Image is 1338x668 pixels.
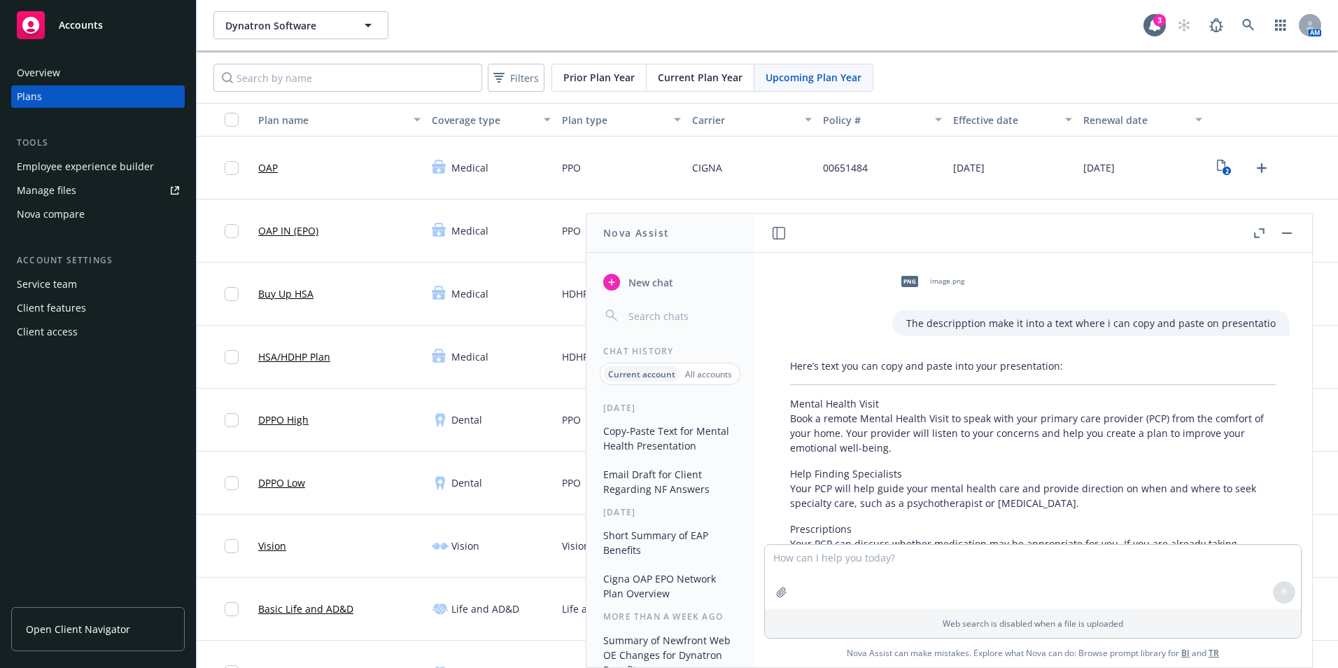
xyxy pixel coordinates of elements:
a: TR [1209,647,1219,659]
span: HDHP PPO [562,286,610,301]
div: Nova compare [17,203,85,225]
span: [DATE] [1083,160,1115,175]
a: DPPO Low [258,475,305,490]
div: Policy # [823,113,927,127]
button: Coverage type [426,103,556,137]
span: 00651484 [823,160,868,175]
button: Email Draft for Client Regarding NF Answers [598,463,742,501]
div: Chat History [586,345,754,357]
input: Search by name [213,64,482,92]
div: Client access [17,321,78,343]
span: Filters [491,68,542,88]
span: image.png [930,277,964,286]
span: Accounts [59,20,103,31]
a: Client features [11,297,185,319]
a: Accounts [11,6,185,45]
div: Renewal date [1083,113,1187,127]
a: Nova compare [11,203,185,225]
a: Manage files [11,179,185,202]
div: Carrier [692,113,796,127]
input: Select all [225,113,239,127]
button: New chat [598,270,742,295]
span: Nova Assist can make mistakes. Explore what Nova can do: Browse prompt library for and [759,639,1307,667]
a: Search [1234,11,1262,39]
button: Cigna OAP EPO Network Plan Overview [598,567,742,605]
span: PPO [562,475,581,490]
a: BI [1181,647,1190,659]
span: Prior Plan Year [563,70,635,85]
div: Service team [17,273,77,295]
span: Life and AD&D [562,601,630,616]
input: Search chats [626,306,737,326]
a: OAP IN (EPO) [258,223,318,238]
p: Here’s text you can copy and paste into your presentation: [790,359,1276,373]
a: Plans [11,85,185,108]
button: Dynatron Software [213,11,388,39]
p: Web search is disabled when a file is uploaded [773,618,1293,629]
div: Coverage type [432,113,535,127]
input: Toggle Row Selected [225,602,239,616]
a: Switch app [1267,11,1295,39]
span: Current Plan Year [658,70,742,85]
span: [DATE] [953,160,985,175]
span: Vision [562,538,590,553]
span: Medical [451,160,488,175]
a: Start snowing [1170,11,1198,39]
a: OAP [258,160,278,175]
div: Tools [11,136,185,150]
p: Help Finding Specialists Your PCP will help guide your mental health care and provide direction o... [790,466,1276,510]
a: Service team [11,273,185,295]
div: Plans [17,85,42,108]
div: Employee experience builder [17,155,154,178]
p: Mental Health Visit Book a remote Mental Health Visit to speak with your primary care provider (P... [790,396,1276,455]
a: Basic Life and AD&D [258,601,353,616]
span: Life and AD&D [451,601,519,616]
button: Plan name [253,103,426,137]
span: PPO [562,223,581,238]
p: The descripption make it into a text where i can copy and paste on presentatio [906,316,1276,330]
button: Copy-Paste Text for Mental Health Presentation [598,419,742,457]
button: Effective date [948,103,1078,137]
input: Toggle Row Selected [225,161,239,175]
button: Filters [488,64,544,92]
span: Upcoming Plan Year [766,70,861,85]
div: Account settings [11,253,185,267]
input: Toggle Row Selected [225,350,239,364]
button: Short Summary of EAP Benefits [598,524,742,562]
a: DPPO High [258,412,309,427]
span: Medical [451,286,488,301]
input: Toggle Row Selected [225,539,239,553]
button: Renewal date [1078,103,1208,137]
a: Overview [11,62,185,84]
p: All accounts [685,368,732,380]
div: More than a week ago [586,611,754,622]
a: Buy Up HSA [258,286,314,301]
a: Client access [11,321,185,343]
div: [DATE] [586,506,754,518]
a: HSA/HDHP Plan [258,349,330,364]
p: Current account [608,368,675,380]
input: Toggle Row Selected [225,413,239,427]
button: Carrier [686,103,817,137]
span: Medical [451,349,488,364]
span: Dynatron Software [225,18,346,33]
div: Plan name [258,113,405,127]
span: PPO [562,412,581,427]
input: Toggle Row Selected [225,476,239,490]
span: PPO [562,160,581,175]
span: png [901,276,918,286]
span: Dental [451,412,482,427]
a: Employee experience builder [11,155,185,178]
div: Client features [17,297,86,319]
a: Upload Plan Documents [1251,157,1273,179]
span: Dental [451,475,482,490]
a: Vision [258,538,286,553]
a: Report a Bug [1202,11,1230,39]
text: 2 [1225,167,1229,176]
button: Policy # [817,103,948,137]
span: New chat [626,275,673,290]
div: pngimage.png [892,264,967,299]
span: CIGNA [692,160,722,175]
span: Medical [451,223,488,238]
button: Plan type [556,103,686,137]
